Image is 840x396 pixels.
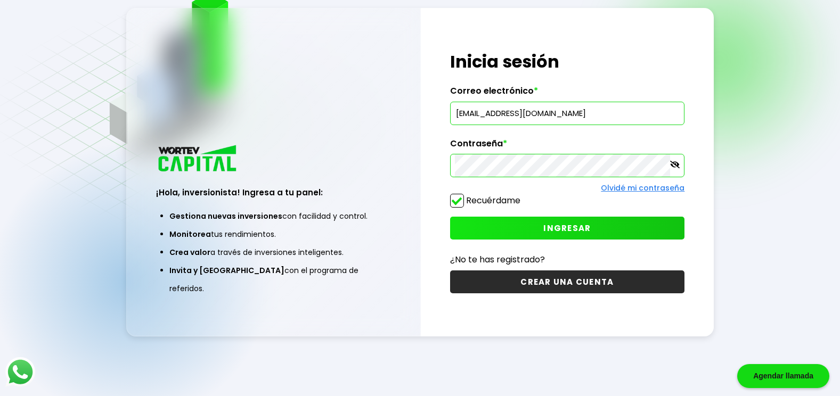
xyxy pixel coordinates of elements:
span: Invita y [GEOGRAPHIC_DATA] [169,265,284,276]
li: a través de inversiones inteligentes. [169,243,378,261]
input: hola@wortev.capital [455,102,680,125]
button: CREAR UNA CUENTA [450,270,685,293]
span: Gestiona nuevas inversiones [169,211,282,221]
label: Contraseña [450,138,685,154]
h1: Inicia sesión [450,49,685,75]
li: con el programa de referidos. [169,261,378,298]
span: Crea valor [169,247,210,258]
img: logos_whatsapp-icon.242b2217.svg [5,357,35,387]
img: logo_wortev_capital [156,144,240,175]
span: Monitorea [169,229,211,240]
span: INGRESAR [543,222,591,234]
li: con facilidad y control. [169,207,378,225]
a: ¿No te has registrado?CREAR UNA CUENTA [450,253,685,293]
h3: ¡Hola, inversionista! Ingresa a tu panel: [156,186,391,199]
a: Olvidé mi contraseña [601,183,684,193]
button: INGRESAR [450,217,685,240]
div: Agendar llamada [737,364,829,388]
li: tus rendimientos. [169,225,378,243]
label: Recuérdame [466,194,520,207]
p: ¿No te has registrado? [450,253,685,266]
label: Correo electrónico [450,86,685,102]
